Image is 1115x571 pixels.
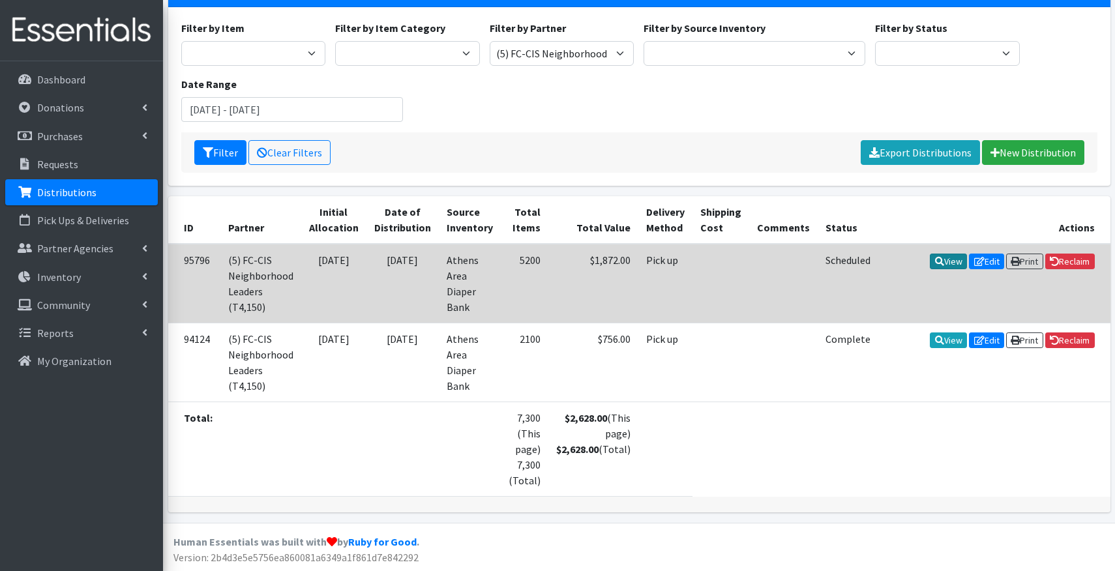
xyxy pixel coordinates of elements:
[37,299,90,312] p: Community
[168,244,220,323] td: 95796
[692,196,749,244] th: Shipping Cost
[348,535,417,548] a: Ruby for Good
[181,20,245,36] label: Filter by Item
[1006,332,1043,348] a: Print
[548,196,638,244] th: Total Value
[301,323,366,402] td: [DATE]
[638,323,692,402] td: Pick up
[248,140,331,165] a: Clear Filters
[184,411,213,424] strong: Total:
[5,264,158,290] a: Inventory
[181,97,403,122] input: January 1, 2011 - December 31, 2011
[501,323,548,402] td: 2100
[366,196,439,244] th: Date of Distribution
[37,242,113,255] p: Partner Agencies
[439,196,501,244] th: Source Inventory
[168,323,220,402] td: 94124
[5,348,158,374] a: My Organization
[37,101,84,114] p: Donations
[173,551,419,564] span: Version: 2b4d3e5e5756ea860081a6349a1f861d7e842292
[37,271,81,284] p: Inventory
[818,323,878,402] td: Complete
[818,244,878,323] td: Scheduled
[638,196,692,244] th: Delivery Method
[501,244,548,323] td: 5200
[366,323,439,402] td: [DATE]
[194,140,246,165] button: Filter
[5,123,158,149] a: Purchases
[5,235,158,261] a: Partner Agencies
[168,196,220,244] th: ID
[930,254,967,269] a: View
[37,355,111,368] p: My Organization
[220,244,301,323] td: (5) FC-CIS Neighborhood Leaders (T4,150)
[5,151,158,177] a: Requests
[490,20,566,36] label: Filter by Partner
[878,196,1110,244] th: Actions
[969,254,1004,269] a: Edit
[565,411,607,424] strong: $2,628.00
[969,332,1004,348] a: Edit
[37,158,78,171] p: Requests
[37,327,74,340] p: Reports
[501,196,548,244] th: Total Items
[439,244,501,323] td: Athens Area Diaper Bank
[501,402,548,496] td: 7,300 (This page) 7,300 (Total)
[638,244,692,323] td: Pick up
[548,323,638,402] td: $756.00
[335,20,445,36] label: Filter by Item Category
[548,244,638,323] td: $1,872.00
[301,196,366,244] th: Initial Allocation
[37,214,129,227] p: Pick Ups & Deliveries
[439,323,501,402] td: Athens Area Diaper Bank
[5,8,158,52] img: HumanEssentials
[5,66,158,93] a: Dashboard
[37,73,85,86] p: Dashboard
[548,402,638,496] td: (This page) (Total)
[5,292,158,318] a: Community
[818,196,878,244] th: Status
[556,443,599,456] strong: $2,628.00
[1006,254,1043,269] a: Print
[644,20,766,36] label: Filter by Source Inventory
[5,95,158,121] a: Donations
[37,130,83,143] p: Purchases
[982,140,1084,165] a: New Distribution
[5,179,158,205] a: Distributions
[5,320,158,346] a: Reports
[173,535,419,548] strong: Human Essentials was built with by .
[1045,332,1095,348] a: Reclaim
[861,140,980,165] a: Export Distributions
[930,332,967,348] a: View
[37,186,97,199] p: Distributions
[875,20,947,36] label: Filter by Status
[5,207,158,233] a: Pick Ups & Deliveries
[749,196,818,244] th: Comments
[366,244,439,323] td: [DATE]
[220,196,301,244] th: Partner
[1045,254,1095,269] a: Reclaim
[220,323,301,402] td: (5) FC-CIS Neighborhood Leaders (T4,150)
[181,76,237,92] label: Date Range
[301,244,366,323] td: [DATE]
